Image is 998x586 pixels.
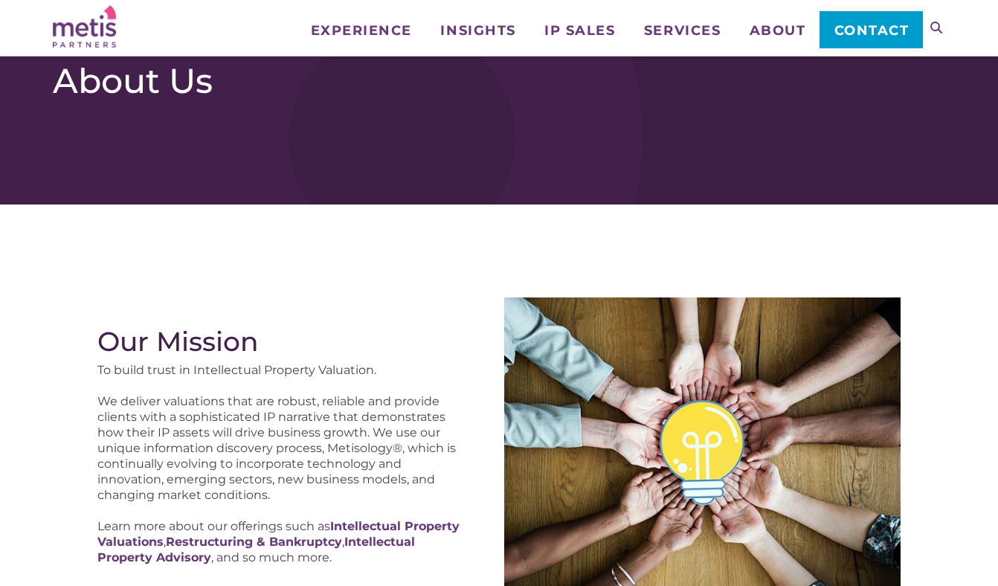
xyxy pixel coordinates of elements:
[97,535,415,565] a: Intellectual Property Advisory
[97,394,469,503] p: We deliver valuations that are robust, reliable and provide clients with a sophisticated IP narra...
[440,24,515,37] span: Insights
[644,24,721,37] span: Services
[750,24,806,37] span: About
[97,520,460,550] a: Intellectual Property Valuations
[97,519,469,566] p: Learn more about our offerings such as , , , and so much more.
[311,24,412,37] span: Experience
[53,5,116,48] img: Metis Partners
[834,24,910,37] span: Contact
[97,363,469,379] p: To build trust in Intellectual Property Valuation.
[820,11,923,48] a: Contact
[166,535,342,550] a: Restructuring & Bankruptcy
[97,326,469,357] h2: Our Mission
[53,60,945,102] h1: About Us
[544,24,615,37] span: IP Sales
